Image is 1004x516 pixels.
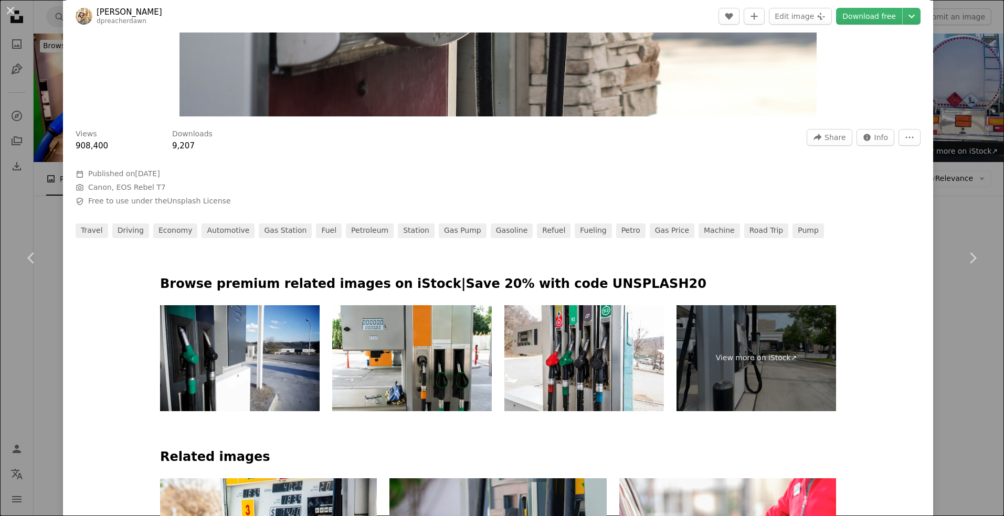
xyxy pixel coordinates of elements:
img: Gas station [332,305,492,412]
button: Canon, EOS Rebel T7 [88,182,166,193]
a: dpreacherdawn [97,17,146,25]
h4: Related images [160,449,836,466]
time: October 30, 2021 at 4:01:31 PM CDT [135,169,160,178]
a: station [398,223,435,238]
button: Like [718,8,739,25]
a: automotive [202,223,255,238]
a: Download free [836,8,902,25]
h3: Views [76,129,97,139]
button: Edit image [769,8,832,25]
span: Published on [88,169,160,178]
h3: Downloads [172,129,213,139]
span: Free to use under the [88,196,231,207]
a: economy [153,223,197,238]
button: Add to Collection [744,8,765,25]
img: Fuel pump.Gas station. Russia. [504,305,664,412]
p: Browse premium related images on iStock | Save 20% with code UNSPLASH20 [160,276,836,293]
a: travel [76,223,108,238]
a: machine [699,223,740,238]
a: road trip [744,223,789,238]
a: driving [112,223,149,238]
span: 9,207 [172,141,195,150]
a: gas price [650,223,694,238]
img: Gas station [160,305,320,412]
span: Info [874,130,889,145]
button: Choose download size [903,8,921,25]
a: fuel [316,223,342,238]
a: gasoline [491,223,533,238]
a: gas station [259,223,312,238]
a: Unsplash License [167,197,230,205]
a: Next [941,208,1004,308]
a: View more on iStock↗ [677,305,836,412]
a: [PERSON_NAME] [97,7,162,17]
span: 908,400 [76,141,108,150]
a: petro [616,223,646,238]
a: petroleum [346,223,394,238]
a: gas pump [439,223,487,238]
button: Stats about this image [857,129,895,146]
button: Share this image [807,129,852,146]
a: pump [792,223,824,238]
a: refuel [537,223,570,238]
button: More Actions [899,129,921,146]
a: fueling [575,223,611,238]
img: Go to Dawn McDonald's profile [76,8,92,25]
span: Share [825,130,846,145]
